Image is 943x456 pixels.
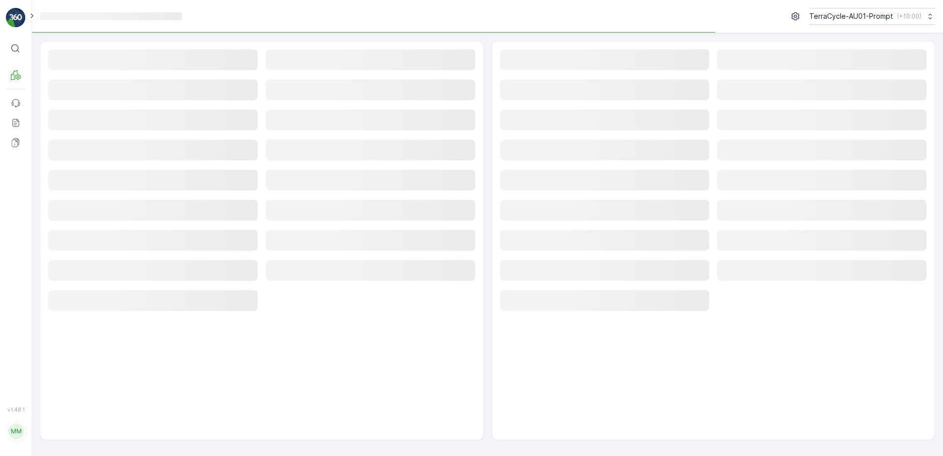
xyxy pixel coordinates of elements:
[6,8,26,28] img: logo
[6,407,26,413] span: v 1.48.1
[809,11,893,21] p: TerraCycle-AU01-Prompt
[6,415,26,448] button: MM
[897,12,921,20] p: ( +10:00 )
[809,8,935,25] button: TerraCycle-AU01-Prompt(+10:00)
[8,423,24,439] div: MM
